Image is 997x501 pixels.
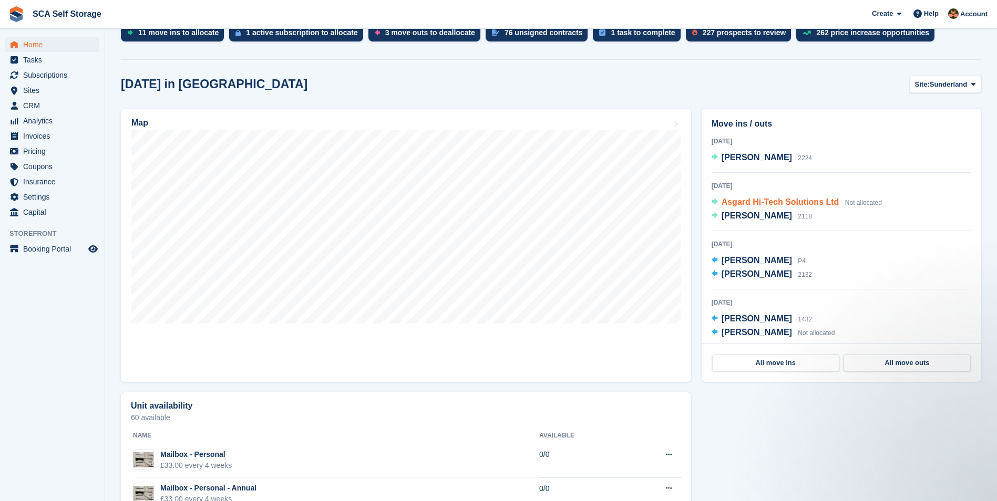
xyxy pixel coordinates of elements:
[703,28,786,37] div: 227 prospects to review
[23,83,86,98] span: Sites
[23,205,86,220] span: Capital
[712,239,971,249] div: [DATE]
[798,257,806,265] span: P4
[845,199,882,206] span: Not allocated
[5,144,99,159] a: menu
[798,154,812,162] span: 2224
[23,113,86,128] span: Analytics
[722,314,792,323] span: [PERSON_NAME]
[5,68,99,82] a: menu
[816,28,929,37] div: 262 price increase opportunities
[23,68,86,82] span: Subscriptions
[712,137,971,146] div: [DATE]
[593,24,685,47] a: 1 task to complete
[5,53,99,67] a: menu
[686,24,797,47] a: 227 prospects to review
[796,24,940,47] a: 262 price increase opportunities
[909,76,981,93] button: Site: Sunderland
[844,354,971,371] a: All move outs
[131,118,148,128] h2: Map
[235,29,241,36] img: active_subscription_to_allocate_icon-d502201f5373d7db506a760aba3b589e785aa758c864c3986d89f69b8ff3...
[28,5,106,23] a: SCA Self Storage
[246,28,357,37] div: 1 active subscription to allocate
[127,29,133,36] img: move_ins_to_allocate_icon-fdf77a2bb77ea45bf5b3d319d69a93e2d87916cf1d5bf7949dd705db3b84f3ca.svg
[722,256,792,265] span: [PERSON_NAME]
[611,28,675,37] div: 1 task to complete
[5,159,99,174] a: menu
[160,460,232,471] div: £33.00 every 4 weeks
[712,151,812,165] a: [PERSON_NAME] 2224
[5,83,99,98] a: menu
[798,271,812,278] span: 2132
[924,8,939,19] span: Help
[803,30,811,35] img: price_increase_opportunities-93ffe204e8149a01c8c9dc8f82e8f89637d9d84a8eef4429ea346261dce0b2c0.svg
[8,6,24,22] img: stora-icon-8386f47178a22dfd0bd8f6a31ec36ba5ce8667c1dd55bd0f319d3a0aa187defe.svg
[712,210,812,223] a: [PERSON_NAME] 2118
[9,228,105,239] span: Storefront
[798,213,812,220] span: 2118
[722,328,792,337] span: [PERSON_NAME]
[539,444,626,477] td: 0/0
[712,326,835,340] a: [PERSON_NAME] Not allocated
[798,329,835,337] span: Not allocated
[712,181,971,191] div: [DATE]
[712,312,812,326] a: [PERSON_NAME] 1432
[133,452,153,467] img: Unknown-4.jpeg
[486,24,593,47] a: 76 unsigned contracts
[23,144,86,159] span: Pricing
[539,427,626,444] th: Available
[5,205,99,220] a: menu
[131,427,539,444] th: Name
[5,174,99,189] a: menu
[599,29,605,36] img: task-75834270c22a3079a89374b754ae025e5fb1db73e45f91037f5363f120a921f8.svg
[138,28,219,37] div: 11 move ins to allocate
[798,316,812,323] span: 1432
[87,243,99,255] a: Preview store
[872,8,893,19] span: Create
[160,483,256,494] div: Mailbox - Personal - Annual
[722,153,792,162] span: [PERSON_NAME]
[23,53,86,67] span: Tasks
[712,354,839,371] a: All move ins
[712,254,806,268] a: [PERSON_NAME] P4
[5,113,99,128] a: menu
[23,37,86,52] span: Home
[133,486,153,501] img: Unknown-4.jpeg
[5,242,99,256] a: menu
[5,129,99,143] a: menu
[23,98,86,113] span: CRM
[722,211,792,220] span: [PERSON_NAME]
[121,109,691,382] a: Map
[385,28,475,37] div: 3 move outs to deallocate
[121,77,307,91] h2: [DATE] in [GEOGRAPHIC_DATA]
[23,159,86,174] span: Coupons
[712,118,971,130] h2: Move ins / outs
[5,98,99,113] a: menu
[692,29,697,36] img: prospect-51fa495bee0391a8d652442698ab0144808aea92771e9ea1ae160a38d050c398.svg
[229,24,368,47] a: 1 active subscription to allocate
[960,9,988,19] span: Account
[368,24,486,47] a: 3 move outs to deallocate
[23,174,86,189] span: Insurance
[5,190,99,204] a: menu
[23,129,86,143] span: Invoices
[375,29,380,36] img: move_outs_to_deallocate_icon-f764333ba52eb49d3ac5e1228854f67142a1ed5810a6f6cc68b1a99e826820c5.svg
[722,269,792,278] span: [PERSON_NAME]
[23,242,86,256] span: Booking Portal
[930,79,968,90] span: Sunderland
[131,401,192,411] h2: Unit availability
[121,24,229,47] a: 11 move ins to allocate
[712,268,812,281] a: [PERSON_NAME] 2132
[712,196,882,210] a: Asgard Hi-Tech Solutions Ltd Not allocated
[712,298,971,307] div: [DATE]
[948,8,959,19] img: Sarah Race
[722,197,839,206] span: Asgard Hi-Tech Solutions Ltd
[505,28,583,37] div: 76 unsigned contracts
[5,37,99,52] a: menu
[492,29,499,36] img: contract_signature_icon-13c848040528278c33f63329250d36e43548de30e8caae1d1a13099fd9432cc5.svg
[131,414,681,421] p: 60 available
[915,79,930,90] span: Site:
[23,190,86,204] span: Settings
[160,449,232,460] div: Mailbox - Personal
